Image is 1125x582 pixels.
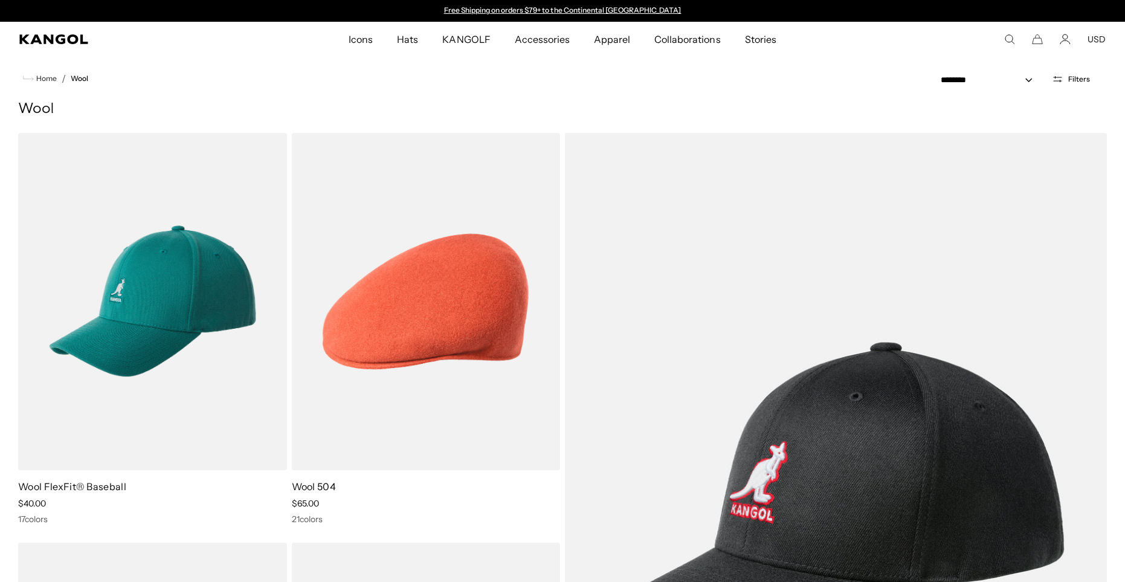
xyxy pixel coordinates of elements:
[438,6,687,16] div: 1 of 2
[594,22,630,57] span: Apparel
[1032,34,1043,45] button: Cart
[349,22,373,57] span: Icons
[57,71,66,86] li: /
[745,22,776,57] span: Stories
[1060,34,1071,45] a: Account
[1004,34,1015,45] summary: Search here
[18,514,287,525] div: 17 colors
[654,22,720,57] span: Collaborations
[642,22,732,57] a: Collaborations
[19,34,231,44] a: Kangol
[442,22,490,57] span: KANGOLF
[430,22,502,57] a: KANGOLF
[292,514,561,525] div: 21 colors
[337,22,385,57] a: Icons
[503,22,582,57] a: Accessories
[1068,75,1090,83] span: Filters
[733,22,788,57] a: Stories
[438,6,687,16] div: Announcement
[292,498,319,509] span: $65.00
[18,133,287,470] img: Wool FlexFit® Baseball
[292,480,337,493] a: Wool 504
[23,73,57,84] a: Home
[438,6,687,16] slideshow-component: Announcement bar
[1045,74,1097,85] button: Open filters
[515,22,570,57] span: Accessories
[18,100,1107,118] h1: Wool
[1088,34,1106,45] button: USD
[397,22,418,57] span: Hats
[582,22,642,57] a: Apparel
[71,74,88,83] a: Wool
[34,74,57,83] span: Home
[936,74,1045,86] select: Sort by: Featured
[18,480,126,493] a: Wool FlexFit® Baseball
[385,22,430,57] a: Hats
[18,498,46,509] span: $40.00
[444,5,682,15] a: Free Shipping on orders $79+ to the Continental [GEOGRAPHIC_DATA]
[292,133,561,470] img: Wool 504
